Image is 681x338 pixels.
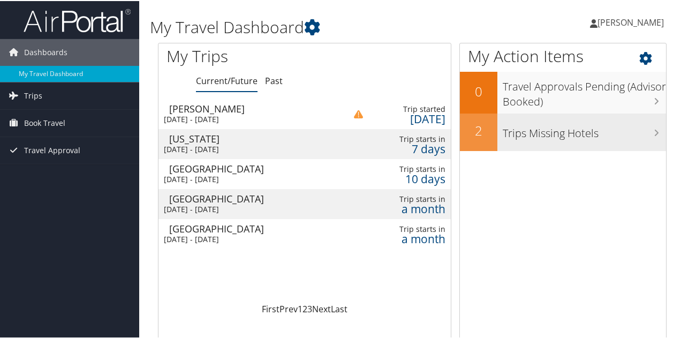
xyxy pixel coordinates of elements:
[503,73,666,108] h3: Travel Approvals Pending (Advisor Booked)
[24,109,65,136] span: Book Travel
[298,302,302,314] a: 1
[169,133,334,142] div: [US_STATE]
[169,103,334,112] div: [PERSON_NAME]
[590,5,675,37] a: [PERSON_NAME]
[169,163,334,172] div: [GEOGRAPHIC_DATA]
[24,136,80,163] span: Travel Approval
[331,302,347,314] a: Last
[460,71,666,112] a: 0Travel Approvals Pending (Advisor Booked)
[164,234,329,243] div: [DATE] - [DATE]
[265,74,283,86] a: Past
[460,81,497,100] h2: 0
[503,119,666,140] h3: Trips Missing Hotels
[374,133,445,143] div: Trip starts in
[150,15,500,37] h1: My Travel Dashboard
[262,302,279,314] a: First
[164,114,329,123] div: [DATE] - [DATE]
[460,44,666,66] h1: My Action Items
[24,81,42,108] span: Trips
[169,193,334,202] div: [GEOGRAPHIC_DATA]
[374,143,445,153] div: 7 days
[196,74,258,86] a: Current/Future
[460,121,497,139] h2: 2
[169,223,334,232] div: [GEOGRAPHIC_DATA]
[374,203,445,213] div: a month
[374,173,445,183] div: 10 days
[24,7,131,32] img: airportal-logo.png
[354,109,363,118] img: alert-flat-solid-caution.png
[279,302,298,314] a: Prev
[164,144,329,153] div: [DATE] - [DATE]
[312,302,331,314] a: Next
[460,112,666,150] a: 2Trips Missing Hotels
[597,16,664,27] span: [PERSON_NAME]
[24,38,67,65] span: Dashboards
[374,113,445,123] div: [DATE]
[374,193,445,203] div: Trip starts in
[374,103,445,113] div: Trip started
[164,204,329,213] div: [DATE] - [DATE]
[307,302,312,314] a: 3
[374,223,445,233] div: Trip starts in
[164,174,329,183] div: [DATE] - [DATE]
[374,163,445,173] div: Trip starts in
[167,44,321,66] h1: My Trips
[302,302,307,314] a: 2
[374,233,445,243] div: a month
